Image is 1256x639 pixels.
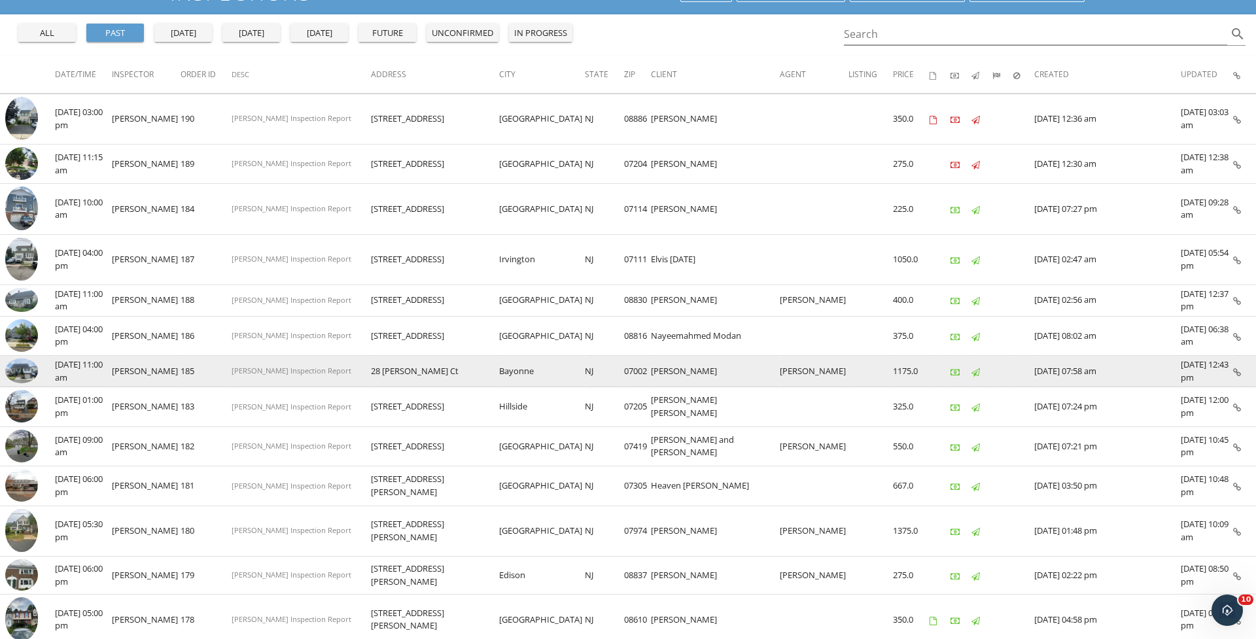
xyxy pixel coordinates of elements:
[1181,184,1233,234] td: [DATE] 09:28 am
[232,254,351,264] span: [PERSON_NAME] Inspection Report
[780,356,848,387] td: [PERSON_NAME]
[651,356,780,387] td: [PERSON_NAME]
[290,24,348,42] button: [DATE]
[1181,466,1233,506] td: [DATE] 10:48 pm
[893,387,930,427] td: 325.0
[371,285,499,316] td: [STREET_ADDRESS]
[585,285,624,316] td: NJ
[5,237,38,281] img: 9554529%2Fcover_photos%2FdyEigvcZjLHp9vHlNARY%2Fsmall.jpg
[651,184,780,234] td: [PERSON_NAME]
[181,56,232,93] th: Order ID: Not sorted.
[499,426,585,466] td: [GEOGRAPHIC_DATA]
[1034,285,1181,316] td: [DATE] 02:56 am
[5,147,38,180] img: streetview
[55,285,112,316] td: [DATE] 11:00 am
[651,316,780,356] td: Nayeemahmed Modan
[624,94,651,144] td: 08886
[427,24,498,42] button: unconfirmed
[585,556,624,595] td: NJ
[1181,56,1233,93] th: Updated: Not sorted.
[55,387,112,427] td: [DATE] 01:00 pm
[893,316,930,356] td: 375.0
[624,69,635,80] span: Zip
[432,27,493,40] div: unconfirmed
[371,69,406,80] span: Address
[55,94,112,144] td: [DATE] 03:00 pm
[624,466,651,506] td: 07305
[1034,56,1181,93] th: Created: Not sorted.
[1181,94,1233,144] td: [DATE] 03:03 am
[780,285,848,316] td: [PERSON_NAME]
[499,387,585,427] td: Hillside
[651,69,677,80] span: Client
[651,387,780,427] td: [PERSON_NAME] [PERSON_NAME]
[1233,56,1256,93] th: Inspection Details: Not sorted.
[585,506,624,556] td: NJ
[893,556,930,595] td: 275.0
[232,366,351,375] span: [PERSON_NAME] Inspection Report
[893,94,930,144] td: 350.0
[181,184,232,234] td: 184
[112,144,181,184] td: [PERSON_NAME]
[112,356,181,387] td: [PERSON_NAME]
[232,570,351,579] span: [PERSON_NAME] Inspection Report
[585,234,624,285] td: NJ
[112,556,181,595] td: [PERSON_NAME]
[228,27,275,40] div: [DATE]
[1034,69,1069,80] span: Created
[624,285,651,316] td: 08830
[499,94,585,144] td: [GEOGRAPHIC_DATA]
[55,426,112,466] td: [DATE] 09:00 am
[893,234,930,285] td: 1050.0
[1034,234,1181,285] td: [DATE] 02:47 am
[160,27,207,40] div: [DATE]
[585,426,624,466] td: NJ
[371,466,499,506] td: [STREET_ADDRESS][PERSON_NAME]
[181,316,232,356] td: 186
[55,184,112,234] td: [DATE] 10:00 am
[55,356,112,387] td: [DATE] 11:00 am
[154,24,212,42] button: [DATE]
[585,356,624,387] td: NJ
[624,356,651,387] td: 07002
[371,94,499,144] td: [STREET_ADDRESS]
[5,430,38,462] img: streetview
[1034,387,1181,427] td: [DATE] 07:24 pm
[624,426,651,466] td: 07419
[18,24,76,42] button: all
[181,466,232,506] td: 181
[651,426,780,466] td: [PERSON_NAME] and [PERSON_NAME]
[1034,356,1181,387] td: [DATE] 07:58 am
[232,614,351,624] span: [PERSON_NAME] Inspection Report
[651,144,780,184] td: [PERSON_NAME]
[371,356,499,387] td: 28 [PERSON_NAME] Ct
[232,295,351,305] span: [PERSON_NAME] Inspection Report
[55,316,112,356] td: [DATE] 04:00 pm
[5,390,38,423] img: streetview
[844,24,1227,45] input: Search
[780,556,848,595] td: [PERSON_NAME]
[1181,387,1233,427] td: [DATE] 12:00 pm
[499,56,585,93] th: City: Not sorted.
[780,506,848,556] td: [PERSON_NAME]
[232,158,351,168] span: [PERSON_NAME] Inspection Report
[232,330,351,340] span: [PERSON_NAME] Inspection Report
[112,234,181,285] td: [PERSON_NAME]
[1181,556,1233,595] td: [DATE] 08:50 pm
[651,94,780,144] td: [PERSON_NAME]
[5,97,38,141] img: 9573409%2Fcover_photos%2F8xjHRLqCpcZoqY0hAUVr%2Fsmall.jpg
[55,466,112,506] td: [DATE] 06:00 pm
[55,144,112,184] td: [DATE] 11:15 am
[364,27,411,40] div: future
[624,316,651,356] td: 08816
[585,316,624,356] td: NJ
[181,387,232,427] td: 183
[371,506,499,556] td: [STREET_ADDRESS][PERSON_NAME]
[232,441,351,451] span: [PERSON_NAME] Inspection Report
[1034,144,1181,184] td: [DATE] 12:30 am
[585,387,624,427] td: NJ
[893,69,914,80] span: Price
[112,94,181,144] td: [PERSON_NAME]
[1181,144,1233,184] td: [DATE] 12:38 am
[624,556,651,595] td: 08837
